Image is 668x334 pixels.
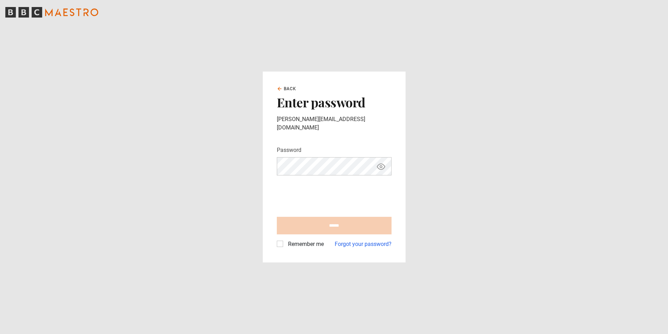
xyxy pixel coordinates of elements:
svg: BBC Maestro [5,7,98,18]
p: [PERSON_NAME][EMAIL_ADDRESS][DOMAIN_NAME] [277,115,392,132]
button: Show password [375,160,387,173]
h2: Enter password [277,95,392,109]
span: Back [284,86,296,92]
label: Remember me [285,240,324,248]
iframe: reCAPTCHA [277,181,383,208]
a: Back [277,86,296,92]
label: Password [277,146,301,154]
a: Forgot your password? [335,240,392,248]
